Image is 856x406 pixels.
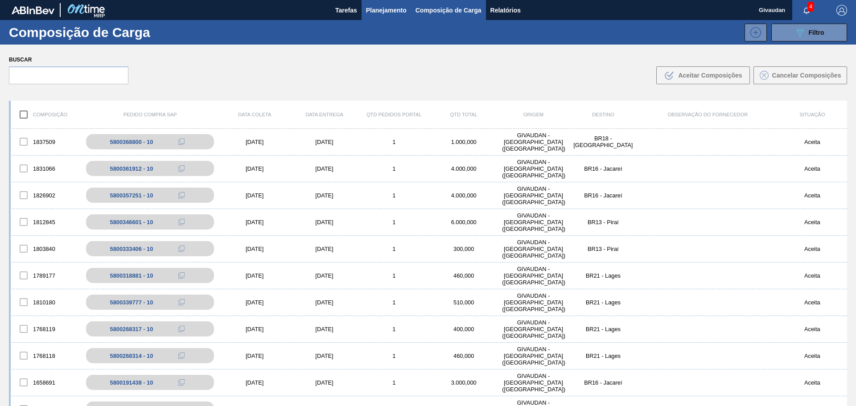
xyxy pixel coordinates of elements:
img: TNhmsLtSVTkK8tSr43FrP2fwEKptu5GPRR3wAAAABJRU5ErkJggg== [12,6,54,14]
div: Copiar [173,324,190,334]
div: Copiar [173,190,190,201]
div: 1 [359,219,429,226]
div: 1 [359,272,429,279]
div: Copiar [173,270,190,281]
div: Pedido Compra SAP [80,112,220,117]
div: Aceita [778,192,847,199]
div: [DATE] [220,353,289,359]
div: Aceita [778,272,847,279]
div: Aceita [778,246,847,252]
div: 1831066 [11,159,80,178]
img: Logout [836,5,847,16]
div: Aceita [778,353,847,359]
div: GIVAUDAN - SÃO PAULO (SP) [498,373,568,393]
div: BR18 - Pernambuco [568,135,638,148]
div: [DATE] [220,272,289,279]
div: Qtd Total [429,112,498,117]
div: 1768119 [11,320,80,338]
div: 400,000 [429,326,498,332]
div: 460,000 [429,272,498,279]
div: Composição [11,105,80,124]
div: [DATE] [220,299,289,306]
div: 1 [359,326,429,332]
span: Tarefas [335,5,357,16]
div: [DATE] [220,139,289,145]
div: GIVAUDAN - SÃO PAULO (SP) [498,266,568,286]
div: 510,000 [429,299,498,306]
div: 4.000,000 [429,165,498,172]
span: Aceitar Composições [678,72,742,79]
div: [DATE] [289,353,359,359]
div: [DATE] [289,165,359,172]
div: [DATE] [220,326,289,332]
div: [DATE] [289,326,359,332]
div: [DATE] [289,379,359,386]
div: 1 [359,192,429,199]
div: BR13 - Piraí [568,219,638,226]
div: 5800361912 - 10 [110,165,153,172]
div: 1 [359,379,429,386]
button: Cancelar Composições [753,66,847,84]
div: 1 [359,299,429,306]
div: [DATE] [289,219,359,226]
label: Buscar [9,53,128,66]
div: Copiar [173,217,190,227]
div: 1 [359,353,429,359]
button: Notificações [792,4,821,16]
div: 5800318881 - 10 [110,272,153,279]
div: GIVAUDAN - SÃO PAULO (SP) [498,212,568,232]
div: GIVAUDAN - SÃO PAULO (SP) [498,239,568,259]
span: Filtro [809,29,824,36]
div: Observação do Fornecedor [638,112,778,117]
div: GIVAUDAN - SÃO PAULO (SP) [498,319,568,339]
div: 1658691 [11,373,80,392]
div: 5800333406 - 10 [110,246,153,252]
div: 3.000,000 [429,379,498,386]
div: 1 [359,246,429,252]
div: Copiar [173,297,190,308]
div: 6.000,000 [429,219,498,226]
span: Composição de Carga [416,5,481,16]
div: 5800268317 - 10 [110,326,153,332]
div: [DATE] [220,379,289,386]
div: GIVAUDAN - SÃO PAULO (SP) [498,159,568,179]
div: [DATE] [289,246,359,252]
div: 1789177 [11,266,80,285]
div: 1768118 [11,346,80,365]
div: [DATE] [220,165,289,172]
div: BR13 - Piraí [568,246,638,252]
span: Relatórios [490,5,521,16]
div: 5800357251 - 10 [110,192,153,199]
span: Planejamento [366,5,407,16]
div: GIVAUDAN - SÃO PAULO (SP) [498,132,568,152]
div: Copiar [173,163,190,174]
div: BR21 - Lages [568,272,638,279]
div: Aceita [778,326,847,332]
div: [DATE] [289,139,359,145]
div: 1826902 [11,186,80,205]
div: BR16 - Jacareí [568,165,638,172]
button: Aceitar Composições [656,66,750,84]
div: Aceita [778,299,847,306]
div: GIVAUDAN - SÃO PAULO (SP) [498,292,568,312]
div: Copiar [173,350,190,361]
div: 1 [359,165,429,172]
div: 1837509 [11,132,80,151]
span: 4 [807,2,814,12]
div: Aceita [778,379,847,386]
div: [DATE] [220,246,289,252]
div: Aceita [778,165,847,172]
div: 300,000 [429,246,498,252]
div: [DATE] [289,272,359,279]
div: Copiar [173,377,190,388]
div: BR16 - Jacareí [568,379,638,386]
div: GIVAUDAN - SÃO PAULO (SP) [498,185,568,205]
div: Origem [498,112,568,117]
div: 460,000 [429,353,498,359]
div: Data entrega [289,112,359,117]
div: 5800346601 - 10 [110,219,153,226]
span: Cancelar Composições [772,72,841,79]
div: 5800268314 - 10 [110,353,153,359]
div: 5800339777 - 10 [110,299,153,306]
div: 5800191438 - 10 [110,379,153,386]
